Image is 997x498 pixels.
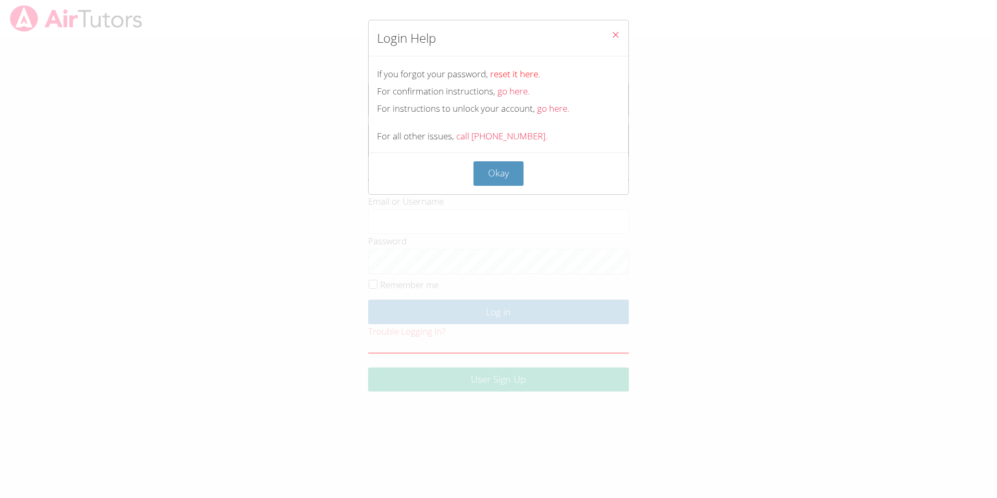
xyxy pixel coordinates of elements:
[377,129,620,144] div: For all other issues,
[377,101,620,116] div: For instructions to unlock your account,
[603,20,628,52] button: Close
[456,130,548,142] a: call [PHONE_NUMBER].
[537,102,569,114] a: go here.
[473,161,524,186] button: Okay
[377,84,620,99] div: For confirmation instructions,
[377,67,620,82] div: If you forgot your password,
[490,68,540,80] a: reset it here.
[377,29,436,48] h2: Login Help
[497,85,530,97] a: go here.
